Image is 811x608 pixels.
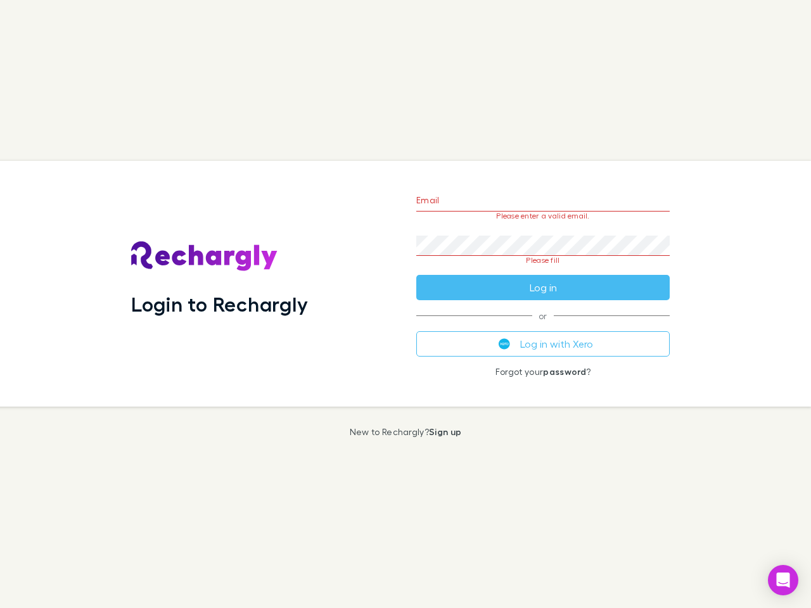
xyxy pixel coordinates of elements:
img: Rechargly's Logo [131,241,278,272]
p: Forgot your ? [416,367,670,377]
p: Please fill [416,256,670,265]
span: or [416,315,670,316]
div: Open Intercom Messenger [768,565,798,595]
p: New to Rechargly? [350,427,462,437]
a: password [543,366,586,377]
a: Sign up [429,426,461,437]
button: Log in [416,275,670,300]
img: Xero's logo [499,338,510,350]
p: Please enter a valid email. [416,212,670,220]
h1: Login to Rechargly [131,292,308,316]
button: Log in with Xero [416,331,670,357]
